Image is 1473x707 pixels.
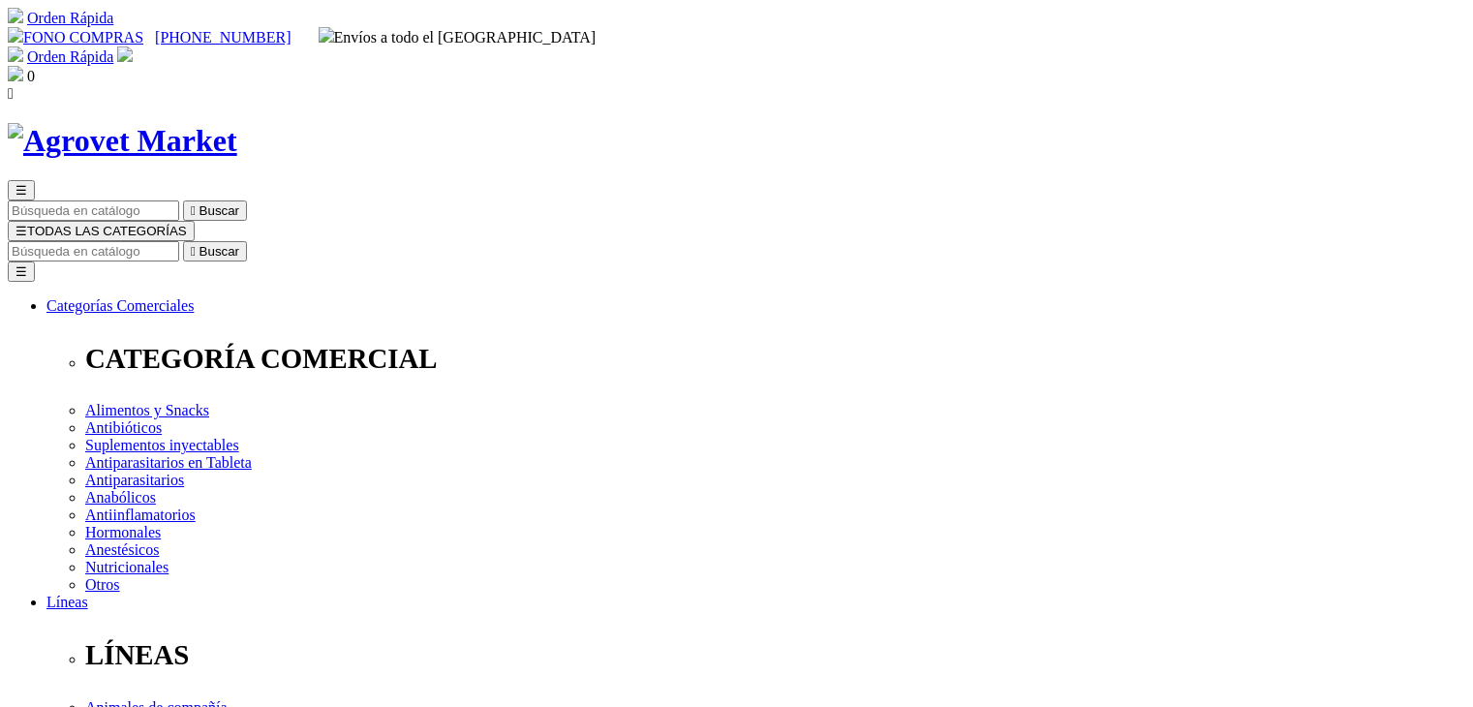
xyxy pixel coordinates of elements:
a: Categorías Comerciales [46,297,194,314]
button:  Buscar [183,241,247,261]
button:  Buscar [183,200,247,221]
a: Otros [85,576,120,593]
a: Antibióticos [85,419,162,436]
input: Buscar [8,200,179,221]
span: ☰ [15,183,27,198]
a: Antiparasitarios en Tableta [85,454,252,471]
a: Acceda a su cuenta de cliente [117,48,133,65]
a: Suplementos inyectables [85,437,239,453]
a: [PHONE_NUMBER] [155,29,291,46]
a: Hormonales [85,524,161,540]
span: Buscar [199,203,239,218]
a: Anestésicos [85,541,159,558]
button: ☰TODAS LAS CATEGORÍAS [8,221,195,241]
input: Buscar [8,241,179,261]
img: phone.svg [8,27,23,43]
span: ☰ [15,224,27,238]
a: Orden Rápida [27,10,113,26]
a: Anabólicos [85,489,156,506]
a: Alimentos y Snacks [85,402,209,418]
button: ☰ [8,261,35,282]
span: Buscar [199,244,239,259]
p: LÍNEAS [85,639,1465,671]
a: FONO COMPRAS [8,29,143,46]
img: Agrovet Market [8,123,237,159]
img: user.svg [117,46,133,62]
a: Orden Rápida [27,48,113,65]
button: ☰ [8,180,35,200]
img: shopping-cart.svg [8,8,23,23]
img: shopping-cart.svg [8,46,23,62]
i:  [8,85,14,102]
img: shopping-bag.svg [8,66,23,81]
a: Antiparasitarios [85,472,184,488]
span: Envíos a todo el [GEOGRAPHIC_DATA] [319,29,597,46]
a: Líneas [46,594,88,610]
i:  [191,203,196,218]
a: Nutricionales [85,559,169,575]
img: delivery-truck.svg [319,27,334,43]
a: Antiinflamatorios [85,507,196,523]
i:  [191,244,196,259]
span: 0 [27,68,35,84]
p: CATEGORÍA COMERCIAL [85,343,1465,375]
